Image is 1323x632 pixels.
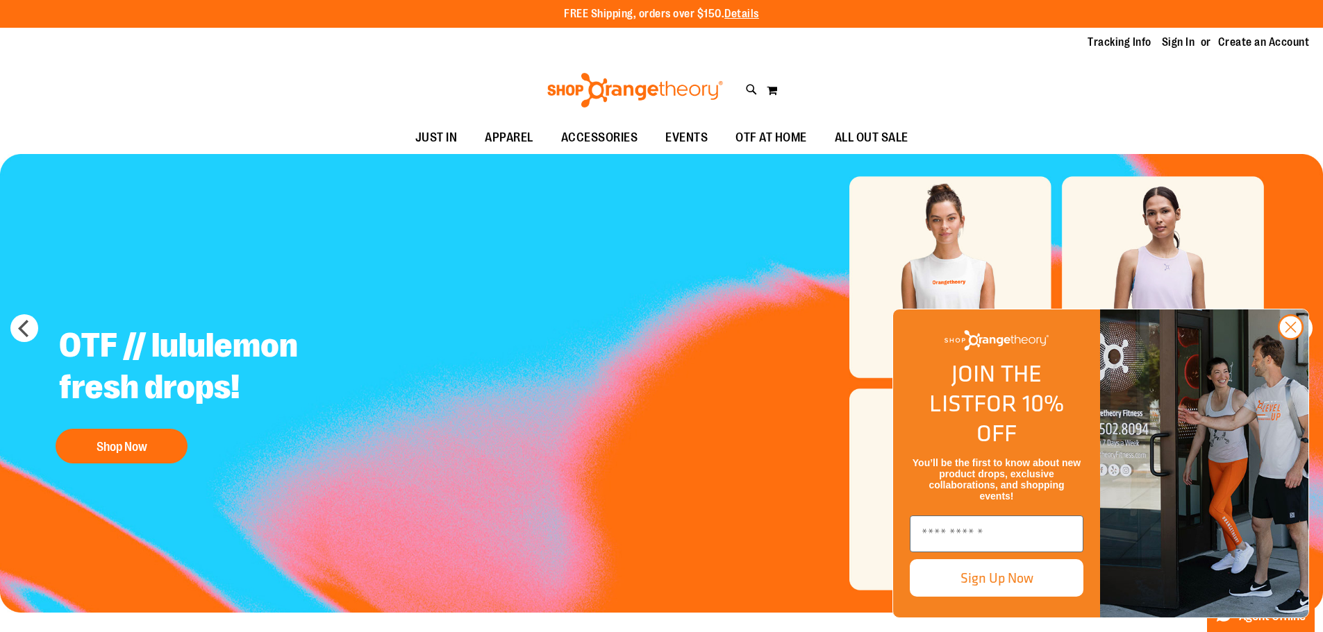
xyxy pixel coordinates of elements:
img: Shop Orangetheory [545,73,725,108]
span: APPAREL [485,122,533,153]
a: Sign In [1162,35,1195,50]
a: Details [724,8,759,20]
span: EVENTS [665,122,708,153]
span: JUST IN [415,122,458,153]
h2: OTF // lululemon fresh drops! [49,314,394,422]
span: ALL OUT SALE [835,122,908,153]
a: Create an Account [1218,35,1310,50]
button: Sign Up Now [910,559,1083,597]
img: Shop Orangetheory [945,330,1049,350]
a: OTF // lululemon fresh drops! Shop Now [49,314,394,470]
span: FOR 10% OFF [974,386,1064,450]
button: prev [10,314,38,342]
span: OTF AT HOME [735,122,807,153]
input: Enter email [910,515,1083,552]
span: ACCESSORIES [561,122,638,153]
img: Shop Orangtheory [1100,309,1308,617]
button: Shop Now [56,429,188,463]
div: FLYOUT Form [879,295,1323,632]
p: FREE Shipping, orders over $150. [564,6,759,22]
span: JOIN THE LIST [929,356,1042,420]
button: Close dialog [1278,314,1304,340]
a: Tracking Info [1088,35,1151,50]
span: You’ll be the first to know about new product drops, exclusive collaborations, and shopping events! [913,457,1081,502]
